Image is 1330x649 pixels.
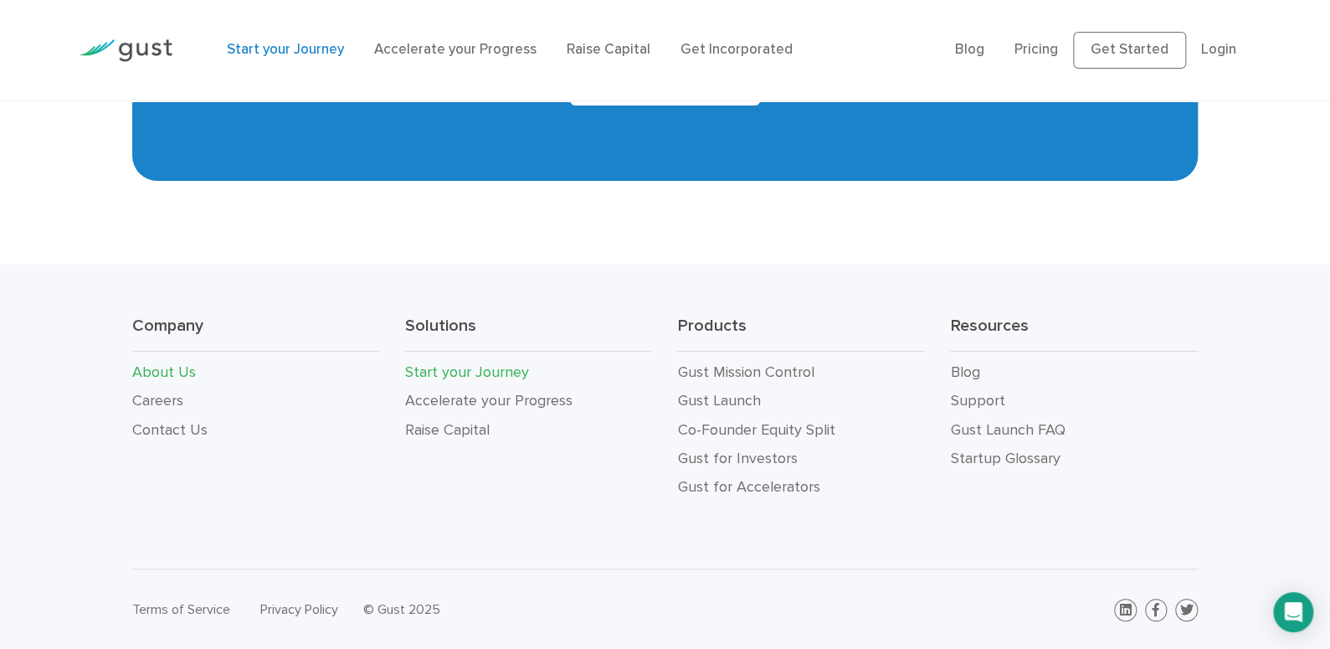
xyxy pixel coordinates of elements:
[677,392,760,409] a: Gust Launch
[1273,592,1313,632] div: Open Intercom Messenger
[260,601,338,617] a: Privacy Policy
[677,363,814,381] a: Gust Mission Control
[677,421,834,439] a: Co-Founder Equity Split
[677,478,819,496] a: Gust for Accelerators
[955,41,984,58] a: Blog
[132,315,380,353] h3: Company
[950,450,1060,467] a: Startup Glossary
[226,41,343,58] a: Start your Journey
[405,315,653,353] h3: Solutions
[566,41,650,58] a: Raise Capital
[132,601,230,617] a: Terms of Service
[363,598,652,621] div: © Gust 2025
[405,392,573,409] a: Accelerate your Progress
[132,421,208,439] a: Contact Us
[950,392,1004,409] a: Support
[677,450,797,467] a: Gust for Investors
[950,315,1198,353] h3: Resources
[950,363,979,381] a: Blog
[79,39,172,62] img: Gust Logo
[405,363,529,381] a: Start your Journey
[677,315,925,353] h3: Products
[132,392,183,409] a: Careers
[950,421,1065,439] a: Gust Launch FAQ
[373,41,536,58] a: Accelerate your Progress
[405,421,490,439] a: Raise Capital
[132,363,196,381] a: About Us
[1014,41,1058,58] a: Pricing
[680,41,792,58] a: Get Incorporated
[1201,41,1236,58] a: Login
[1073,32,1186,69] a: Get Started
